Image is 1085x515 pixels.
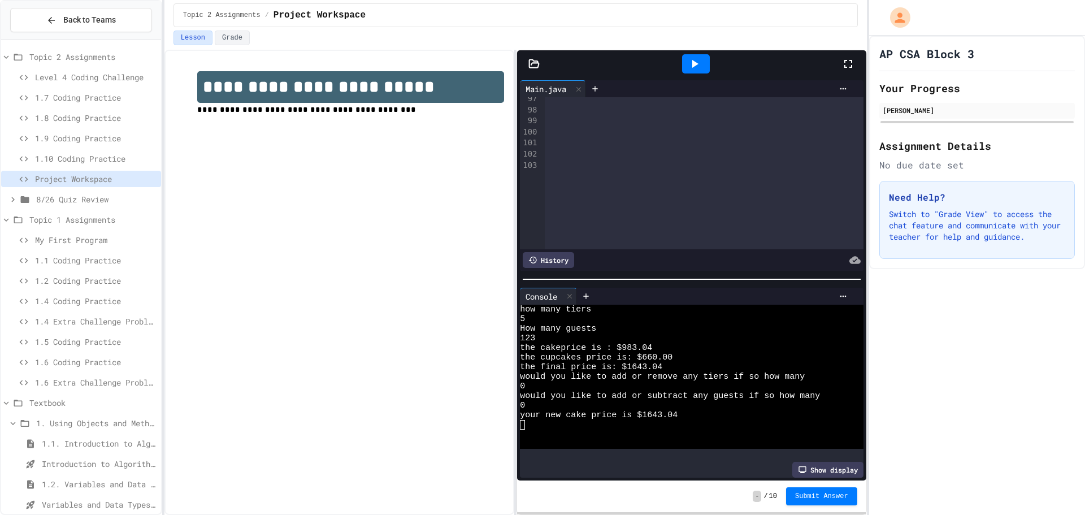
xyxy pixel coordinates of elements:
span: Topic 1 Assignments [29,214,157,226]
span: Topic 2 Assignments [29,51,157,63]
div: Main.java [520,83,572,95]
span: 1.5 Coding Practice [35,336,157,348]
span: Variables and Data Types - Quiz [42,499,157,510]
div: History [523,252,574,268]
h3: Need Help? [889,191,1065,204]
div: No due date set [879,158,1075,172]
span: 0 [520,401,525,410]
div: 97 [520,93,539,105]
div: 100 [520,127,539,138]
span: would you like to add or remove any tiers if so how many [520,372,805,382]
div: My Account [878,5,913,31]
div: 101 [520,137,539,149]
span: 1. Using Objects and Methods [36,417,157,429]
span: 1.10 Coding Practice [35,153,157,165]
span: 8/26 Quiz Review [36,193,157,205]
span: 1.2. Variables and Data Types [42,478,157,490]
p: Switch to "Grade View" to access the chat feature and communicate with your teacher for help and ... [889,209,1065,243]
div: Console [520,288,577,305]
span: 1.4 Extra Challenge Problem [35,315,157,327]
div: [PERSON_NAME] [883,105,1071,115]
span: / [265,11,269,20]
span: Project Workspace [274,8,366,22]
span: 0 [520,382,525,391]
span: the cakeprice is : $983.04 [520,343,652,353]
span: Project Workspace [35,173,157,185]
button: Lesson [173,31,212,45]
div: Main.java [520,80,586,97]
button: Submit Answer [786,487,857,505]
span: the final price is: $1643.04 [520,362,662,372]
div: Show display [792,462,863,478]
span: 1.1. Introduction to Algorithms, Programming, and Compilers [42,438,157,449]
span: 1.8 Coding Practice [35,112,157,124]
span: 1.9 Coding Practice [35,132,157,144]
div: Console [520,291,563,302]
span: 1.7 Coding Practice [35,92,157,103]
span: Introduction to Algorithms, Programming, and Compilers [42,458,157,470]
span: 1.6 Extra Challenge Problem [35,376,157,388]
span: 1.4 Coding Practice [35,295,157,307]
span: 1.2 Coding Practice [35,275,157,287]
button: Grade [215,31,250,45]
span: your new cake price is $1643.04 [520,410,678,420]
span: How many guests [520,324,596,334]
span: the cupcakes price is: $660.00 [520,353,672,362]
span: 1.1 Coding Practice [35,254,157,266]
div: 98 [520,105,539,116]
span: Back to Teams [63,14,116,26]
span: My First Program [35,234,157,246]
button: Back to Teams [10,8,152,32]
span: Level 4 Coding Challenge [35,71,157,83]
h1: AP CSA Block 3 [879,46,974,62]
span: Topic 2 Assignments [183,11,261,20]
span: 10 [769,492,777,501]
span: 5 [520,314,525,324]
span: Submit Answer [795,492,848,501]
span: how many tiers [520,305,591,314]
h2: Assignment Details [879,138,1075,154]
span: / [763,492,767,501]
span: Textbook [29,397,157,409]
div: 103 [520,160,539,171]
span: - [753,491,761,502]
span: 1.6 Coding Practice [35,356,157,368]
span: 123 [520,334,535,343]
span: would you like to add or subtract any guests if so how many [520,391,820,401]
div: 102 [520,149,539,160]
h2: Your Progress [879,80,1075,96]
div: 99 [520,115,539,127]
